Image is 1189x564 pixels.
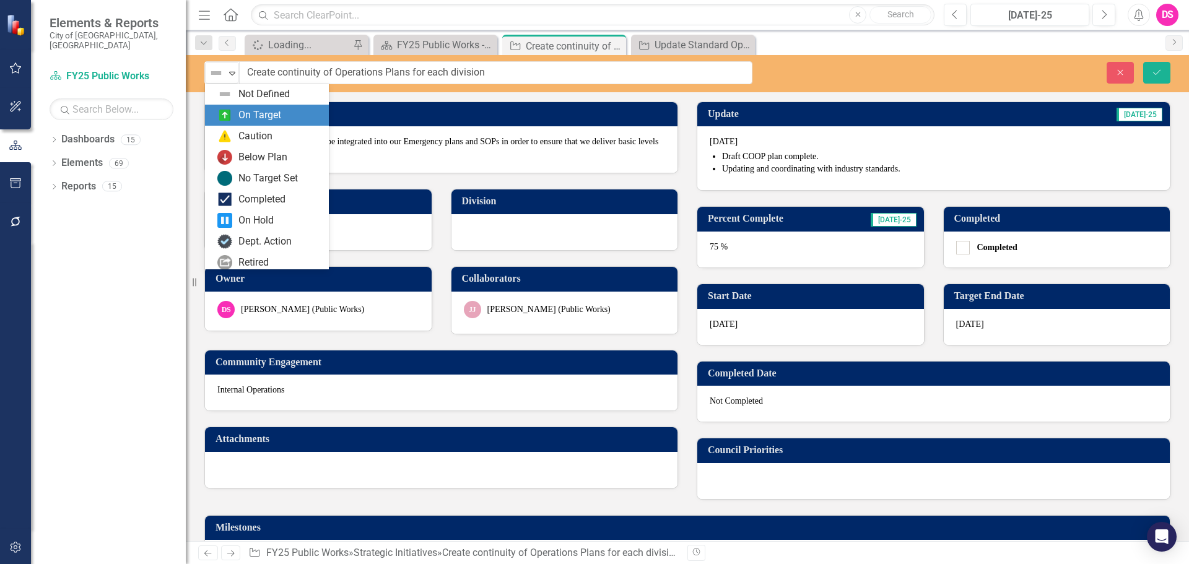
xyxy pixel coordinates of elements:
[1156,4,1178,26] button: DS
[6,14,28,36] img: ClearPoint Strategy
[50,30,173,51] small: City of [GEOGRAPHIC_DATA], [GEOGRAPHIC_DATA]
[708,108,888,119] h3: Update
[464,301,481,318] div: JJ
[217,234,232,249] img: Dept. Action
[209,66,224,80] img: Not Defined
[239,61,752,84] input: This field is required
[697,232,924,267] div: 75 %
[217,301,235,318] div: DS
[238,256,269,270] div: Retired
[708,445,1164,456] h3: Council Priorities
[217,255,232,270] img: Retired
[526,38,623,54] div: Create continuity of Operations Plans for each division
[50,69,173,84] a: FY25 Public Works
[954,290,1164,302] h3: Target End Date
[216,273,425,284] h3: Owner
[248,546,678,560] div: » »
[216,522,1164,533] h3: Milestones
[462,196,672,207] h3: Division
[697,386,1170,422] div: Not Completed
[462,273,672,284] h3: Collaborators
[397,37,494,53] div: FY25 Public Works - Strategic Plan
[238,235,292,249] div: Dept. Action
[217,87,232,102] img: Not Defined
[708,290,918,302] h3: Start Date
[722,150,1157,163] li: Draft COOP plan complete.
[708,368,1164,379] h3: Completed Date
[217,213,232,228] img: On Hold
[710,319,738,329] span: [DATE]
[634,37,752,53] a: Update Standard Operating Procedures
[61,156,103,170] a: Elements
[251,4,934,26] input: Search ClearPoint...
[869,6,931,24] button: Search
[238,214,274,228] div: On Hold
[217,136,665,160] p: These are contingency plans to be integrated into our Emergency plans and SOPs in order to ensure...
[61,180,96,194] a: Reports
[954,213,1164,224] h3: Completed
[710,136,1157,148] p: [DATE]
[216,357,671,368] h3: Community Engagement
[238,150,287,165] div: Below Plan
[217,108,232,123] img: On Target
[238,193,285,207] div: Completed
[102,181,122,192] div: 15
[217,150,232,165] img: Below Plan
[217,192,232,207] img: Completed
[655,37,752,53] div: Update Standard Operating Procedures
[377,37,494,53] a: FY25 Public Works - Strategic Plan
[248,37,350,53] a: Loading...
[487,303,611,316] div: [PERSON_NAME] (Public Works)
[61,132,115,147] a: Dashboards
[50,15,173,30] span: Elements & Reports
[50,98,173,120] input: Search Below...
[708,213,837,224] h3: Percent Complete
[722,163,1157,175] li: Updating and coordinating with industry standards.
[871,213,917,227] span: [DATE]-25
[442,547,680,558] div: Create continuity of Operations Plans for each division
[216,433,671,445] h3: Attachments
[217,171,232,186] img: No Target Set
[216,108,671,119] h3: Description
[268,37,350,53] div: Loading...
[887,9,914,19] span: Search
[1117,108,1162,121] span: [DATE]-25
[238,87,290,102] div: Not Defined
[217,129,232,144] img: Caution
[241,303,364,316] div: [PERSON_NAME] (Public Works)
[975,8,1085,23] div: [DATE]-25
[121,134,141,145] div: 15
[238,129,272,144] div: Caution
[238,171,298,186] div: No Target Set
[970,4,1089,26] button: [DATE]-25
[266,547,349,558] a: FY25 Public Works
[354,547,437,558] a: Strategic Initiatives
[956,319,984,329] span: [DATE]
[238,108,281,123] div: On Target
[1147,522,1177,552] div: Open Intercom Messenger
[109,158,129,168] div: 69
[217,385,284,394] span: Internal Operations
